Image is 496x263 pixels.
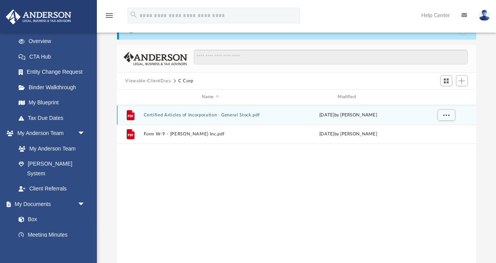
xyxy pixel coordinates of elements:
a: Box [11,212,89,227]
button: Switch to Grid View [441,75,452,86]
a: My Anderson Team [11,141,89,156]
div: Name [143,93,277,100]
img: Anderson Advisors Platinum Portal [3,9,74,24]
button: Add [456,75,468,86]
a: Overview [11,34,97,49]
div: id [120,93,139,100]
a: CTA Hub [11,49,97,64]
img: User Pic [479,10,490,21]
button: More options [437,109,455,121]
a: Binder Walkthrough [11,80,97,95]
a: Client Referrals [11,181,93,197]
a: menu [105,15,114,20]
button: C Corp [178,78,193,85]
div: Modified [281,93,415,100]
a: My Blueprint [11,95,93,111]
span: arrow_drop_down [77,196,93,212]
div: [DATE] by [PERSON_NAME] [281,111,415,118]
a: Entity Change Request [11,64,97,80]
a: Tax Due Dates [11,110,97,126]
span: arrow_drop_down [77,126,93,142]
button: Viewable-ClientDocs [125,78,171,85]
div: id [418,93,473,100]
a: My Documentsarrow_drop_down [5,196,93,212]
a: Meeting Minutes [11,227,93,242]
button: Certified Articles of Incorporation - General Stock.pdf [143,112,277,118]
div: [DATE] by [PERSON_NAME] [281,131,415,138]
i: search [129,10,138,19]
input: Search files and folders [194,50,467,64]
a: My Anderson Teamarrow_drop_down [5,126,93,141]
i: menu [105,11,114,20]
a: [PERSON_NAME] System [11,156,93,181]
button: Form W-9 - [PERSON_NAME] Inc.pdf [143,131,277,137]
